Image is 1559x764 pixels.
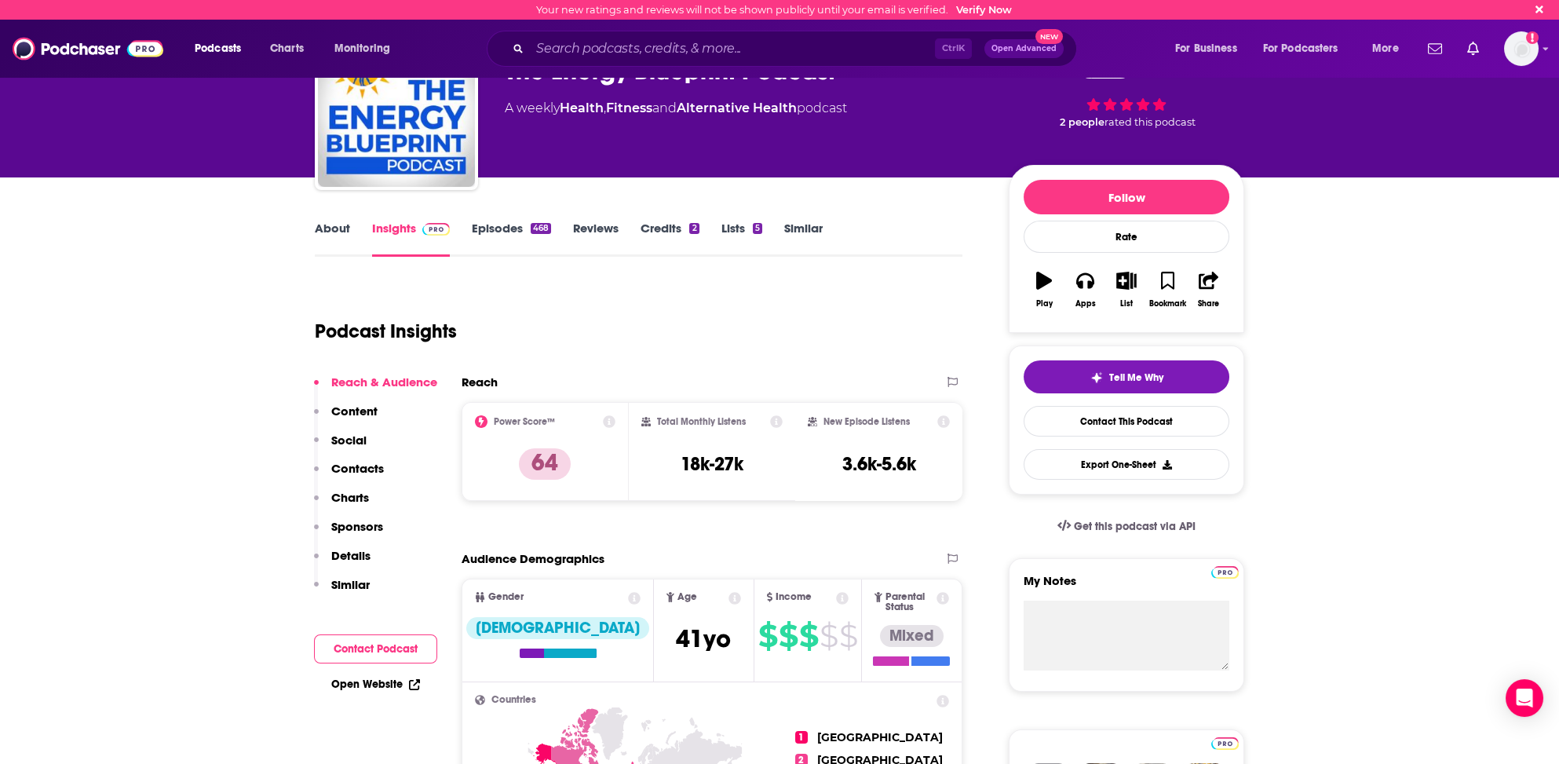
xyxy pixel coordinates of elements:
[652,101,677,115] span: and
[315,320,457,343] h1: Podcast Insights
[839,623,857,649] span: $
[1504,31,1539,66] button: Show profile menu
[314,634,437,663] button: Contact Podcast
[1526,31,1539,44] svg: Email not verified
[560,101,604,115] a: Health
[1147,261,1188,318] button: Bookmark
[823,416,910,427] h2: New Episode Listens
[885,592,934,612] span: Parental Status
[817,730,943,744] span: [GEOGRAPHIC_DATA]
[991,45,1057,53] span: Open Advanced
[260,36,313,61] a: Charts
[1064,261,1105,318] button: Apps
[758,623,777,649] span: $
[422,223,450,236] img: Podchaser Pro
[466,617,649,639] div: [DEMOGRAPHIC_DATA]
[314,375,437,404] button: Reach & Audience
[270,38,304,60] span: Charts
[184,36,261,61] button: open menu
[1188,261,1229,318] button: Share
[331,461,384,476] p: Contacts
[606,101,652,115] a: Fitness
[1035,29,1064,44] span: New
[820,623,838,649] span: $
[681,452,743,476] h3: 18k-27k
[1036,299,1053,309] div: Play
[372,221,450,257] a: InsightsPodchaser Pro
[1164,36,1257,61] button: open menu
[1253,36,1361,61] button: open menu
[1211,737,1239,750] img: Podchaser Pro
[799,623,818,649] span: $
[880,625,944,647] div: Mixed
[721,221,762,257] a: Lists5
[956,4,1012,16] a: Verify Now
[1175,38,1237,60] span: For Business
[1120,299,1133,309] div: List
[1109,371,1163,384] span: Tell Me Why
[1060,116,1104,128] span: 2 people
[1075,299,1096,309] div: Apps
[1211,566,1239,579] img: Podchaser Pro
[1372,38,1399,60] span: More
[1074,520,1196,533] span: Get this podcast via API
[462,375,498,389] h2: Reach
[536,4,1012,16] div: Your new ratings and reviews will not be shown publicly until your email is verified.
[323,36,411,61] button: open menu
[195,38,241,60] span: Podcasts
[1104,116,1196,128] span: rated this podcast
[530,36,935,61] input: Search podcasts, credits, & more...
[531,223,551,234] div: 468
[331,490,369,505] p: Charts
[315,221,350,257] a: About
[331,519,383,534] p: Sponsors
[314,404,378,433] button: Content
[494,416,555,427] h2: Power Score™
[1024,261,1064,318] button: Play
[13,34,163,64] img: Podchaser - Follow, Share and Rate Podcasts
[314,519,383,548] button: Sponsors
[1024,221,1229,253] div: Rate
[935,38,972,59] span: Ctrl K
[331,548,371,563] p: Details
[676,623,731,654] span: 41 yo
[657,416,746,427] h2: Total Monthly Listens
[314,461,384,490] button: Contacts
[314,490,369,519] button: Charts
[573,221,619,257] a: Reviews
[984,39,1064,58] button: Open AdvancedNew
[776,592,812,602] span: Income
[842,452,916,476] h3: 3.6k-5.6k
[472,221,551,257] a: Episodes468
[1211,735,1239,750] a: Pro website
[491,695,536,705] span: Countries
[505,99,847,118] div: A weekly podcast
[488,592,524,602] span: Gender
[1024,406,1229,437] a: Contact This Podcast
[1045,507,1208,546] a: Get this podcast via API
[677,101,797,115] a: Alternative Health
[502,31,1092,67] div: Search podcasts, credits, & more...
[1461,35,1485,62] a: Show notifications dropdown
[604,101,606,115] span: ,
[677,592,697,602] span: Age
[1422,35,1448,62] a: Show notifications dropdown
[331,375,437,389] p: Reach & Audience
[795,731,808,744] span: 1
[1504,31,1539,66] span: Logged in as BretAita
[689,223,699,234] div: 2
[1149,299,1186,309] div: Bookmark
[1024,449,1229,480] button: Export One-Sheet
[1361,36,1418,61] button: open menu
[1024,180,1229,214] button: Follow
[1198,299,1219,309] div: Share
[1506,679,1543,717] div: Open Intercom Messenger
[331,404,378,419] p: Content
[318,30,475,187] img: The Energy Blueprint Podcast
[1263,38,1338,60] span: For Podcasters
[779,623,798,649] span: $
[1024,573,1229,601] label: My Notes
[462,551,604,566] h2: Audience Demographics
[334,38,390,60] span: Monitoring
